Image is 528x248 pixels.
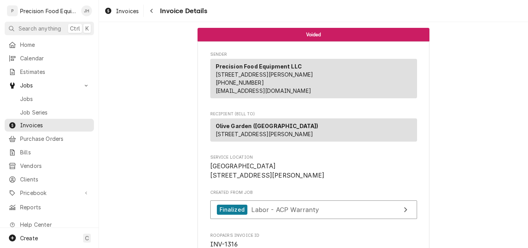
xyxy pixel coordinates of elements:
div: Invoice Sender [210,51,417,102]
span: [STREET_ADDRESS][PERSON_NAME] [216,71,313,78]
div: Jason Hertel's Avatar [81,5,92,16]
div: Recipient (Bill To) [210,118,417,142]
span: Invoices [116,7,139,15]
span: Service Location [210,154,417,161]
a: Estimates [5,65,94,78]
span: [GEOGRAPHIC_DATA] [STREET_ADDRESS][PERSON_NAME] [210,162,325,179]
span: Reports [20,203,90,211]
span: Jobs [20,95,90,103]
a: Jobs [5,92,94,105]
span: Search anything [19,24,61,32]
span: Create [20,235,38,241]
a: Invoices [101,5,142,17]
a: Purchase Orders [5,132,94,145]
span: Pricebook [20,189,78,197]
a: Invoices [5,119,94,132]
span: INV-1316 [210,241,238,248]
div: Recipient (Bill To) [210,118,417,145]
a: [EMAIL_ADDRESS][DOMAIN_NAME] [216,87,311,94]
a: View Job [210,200,417,219]
span: Bills [20,148,90,156]
a: Bills [5,146,94,159]
span: Calendar [20,54,90,62]
div: JH [81,5,92,16]
span: K [85,24,89,32]
div: Invoice Recipient [210,111,417,145]
a: Go to Jobs [5,79,94,92]
a: Reports [5,201,94,214]
span: Voided [306,32,321,37]
span: Roopairs Invoice ID [210,233,417,239]
a: [PHONE_NUMBER] [216,79,264,86]
span: Home [20,41,90,49]
span: Ctrl [70,24,80,32]
a: Go to Help Center [5,218,94,231]
strong: Precision Food Equipment LLC [216,63,302,70]
div: Sender [210,59,417,101]
span: Purchase Orders [20,135,90,143]
span: [STREET_ADDRESS][PERSON_NAME] [216,131,313,137]
span: Invoices [20,121,90,129]
span: Estimates [20,68,90,76]
div: Status [198,28,429,41]
a: Home [5,38,94,51]
span: C [85,234,89,242]
span: Labor - ACP Warranty [251,205,319,213]
span: Vendors [20,162,90,170]
a: Go to Pricebook [5,186,94,199]
div: Sender [210,59,417,98]
span: Created From Job [210,190,417,196]
span: Sender [210,51,417,58]
a: Clients [5,173,94,186]
span: Recipient (Bill To) [210,111,417,117]
div: Service Location [210,154,417,180]
span: Help Center [20,221,89,229]
strong: Olive Garden ([GEOGRAPHIC_DATA]) [216,123,319,129]
div: Created From Job [210,190,417,223]
div: Precision Food Equipment LLC [20,7,77,15]
a: Vendors [5,159,94,172]
a: Job Series [5,106,94,119]
button: Search anythingCtrlK [5,22,94,35]
div: Finalized [217,205,247,215]
a: Calendar [5,52,94,65]
span: Jobs [20,81,78,89]
div: P [7,5,18,16]
span: Invoice Details [158,6,207,16]
span: Clients [20,175,90,183]
button: Navigate back [145,5,158,17]
span: Job Series [20,108,90,116]
span: Service Location [210,162,417,180]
